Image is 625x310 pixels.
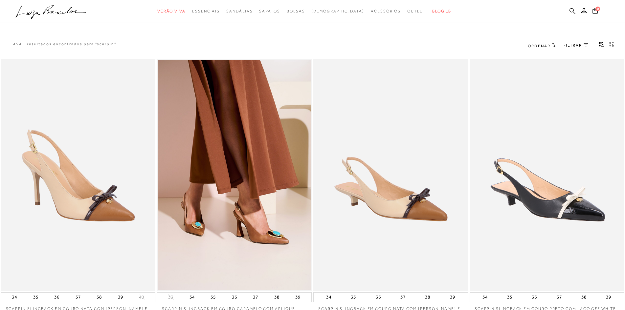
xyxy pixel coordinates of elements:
[371,9,401,13] span: Acessórios
[555,293,564,302] button: 37
[448,293,457,302] button: 39
[192,9,220,13] span: Essenciais
[10,293,19,302] button: 34
[259,9,280,13] span: Sapatos
[349,293,358,302] button: 35
[95,293,104,302] button: 38
[604,293,613,302] button: 39
[226,5,253,17] a: categoryNavScreenReaderText
[251,293,260,302] button: 37
[470,60,624,290] img: SCARPIN SLINGBACK EM COURO PRETO COM LAÇO OFF WHITE E SALTO BAIXO
[188,293,197,302] button: 34
[528,44,550,48] span: Ordenar
[311,5,364,17] a: noSubCategoriesText
[226,9,253,13] span: Sandálias
[579,293,589,302] button: 38
[116,293,125,302] button: 39
[505,293,514,302] button: 35
[324,293,333,302] button: 34
[52,293,61,302] button: 36
[591,7,600,16] button: 0
[432,9,451,13] span: BLOG LB
[287,9,305,13] span: Bolsas
[374,293,383,302] button: 36
[423,293,432,302] button: 38
[2,60,155,290] img: SCARPIN SLINGBACK EM COURO NATA COM BICO CARAMELO E LAÇO
[407,5,426,17] a: categoryNavScreenReaderText
[398,293,408,302] button: 37
[371,5,401,17] a: categoryNavScreenReaderText
[287,5,305,17] a: categoryNavScreenReaderText
[311,9,364,13] span: [DEMOGRAPHIC_DATA]
[597,41,606,50] button: Mostrar 4 produtos por linha
[157,5,186,17] a: categoryNavScreenReaderText
[432,5,451,17] a: BLOG LB
[157,9,186,13] span: Verão Viva
[407,9,426,13] span: Outlet
[480,293,490,302] button: 34
[564,43,582,48] span: FILTRAR
[158,60,311,290] img: SCARPIN SLINGBACK EM COURO CARAMELO COM APLIQUE METÁLICO E SALTO FLARE
[31,293,40,302] button: 35
[209,293,218,302] button: 35
[293,293,302,302] button: 39
[27,41,116,47] : resultados encontrados para "scarpin"
[595,7,600,11] span: 0
[607,41,616,50] button: gridText6Desc
[74,293,83,302] button: 37
[13,41,22,47] p: 454
[137,294,146,300] button: 40
[314,60,467,290] img: SCARPIN SLINGBACK EM COURO NATA COM BICO CARAMELO E SALTO BAIXO
[192,5,220,17] a: categoryNavScreenReaderText
[230,293,239,302] button: 36
[272,293,281,302] button: 38
[530,293,539,302] button: 36
[166,294,175,300] button: 33
[259,5,280,17] a: categoryNavScreenReaderText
